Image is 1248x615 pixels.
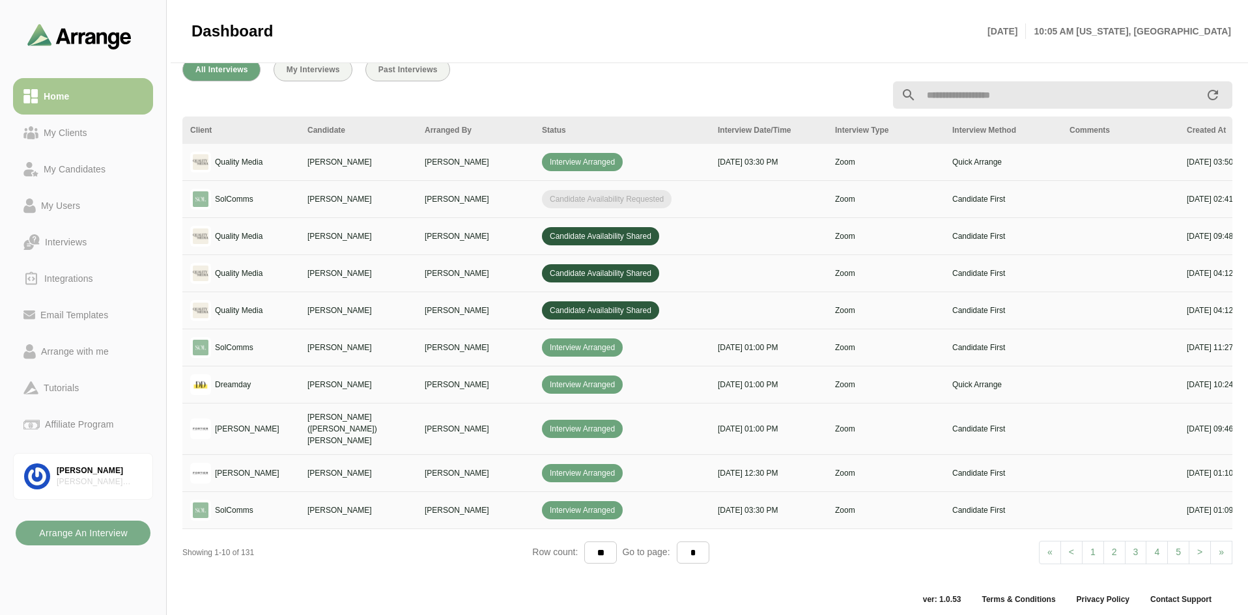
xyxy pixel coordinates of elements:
div: My Candidates [38,161,111,177]
p: [PERSON_NAME] [425,379,526,390]
button: Arrange An Interview [16,521,150,545]
a: Integrations [13,260,153,297]
b: Arrange An Interview [38,521,128,545]
p: Candidate First [952,193,1054,205]
a: Next [1189,541,1211,564]
div: Interview Method [952,124,1054,136]
p: [PERSON_NAME] [307,305,409,316]
p: Candidate First [952,423,1054,435]
a: Contact Support [1140,594,1222,605]
p: [PERSON_NAME] [425,193,526,205]
img: logo [190,500,211,521]
p: Quality Media [215,267,262,279]
img: logo [190,263,211,284]
span: Past Interviews [378,65,438,74]
p: [PERSON_NAME] [425,423,526,435]
a: My Users [13,187,153,224]
div: Client [190,124,292,136]
p: Candidate First [952,504,1054,516]
span: » [1219,547,1224,557]
span: My Interviews [286,65,340,74]
img: logo [190,463,211,484]
span: All Interviews [195,65,248,74]
span: Row count: [532,547,584,557]
a: 5 [1167,541,1189,564]
a: My Candidates [13,151,153,187]
p: [PERSON_NAME] [425,467,526,479]
p: [PERSON_NAME] [307,504,409,516]
a: Affiliate Program [13,406,153,443]
span: > [1197,547,1202,557]
p: [DATE] 01:00 PM [718,342,819,353]
a: Arrange with me [13,333,153,370]
p: Zoom [835,305,937,316]
a: Next [1210,541,1232,564]
button: All Interviews [182,58,261,81]
span: Interview Arranged [542,464,623,482]
span: Interview Arranged [542,376,623,394]
p: Candidate First [952,305,1054,316]
p: SolComms [215,342,253,353]
div: Tutorials [38,380,84,396]
p: Quality Media [215,230,262,242]
p: [PERSON_NAME] [307,379,409,390]
p: Quick Arrange [952,156,1054,168]
p: [DATE] 03:30 PM [718,156,819,168]
p: Quality Media [215,305,262,316]
span: Candidate Availability Shared [542,264,659,282]
div: My Users [36,198,85,213]
p: Zoom [835,193,937,205]
div: [PERSON_NAME] Associates [57,476,142,487]
img: logo [190,152,211,172]
a: Tutorials [13,370,153,406]
p: [PERSON_NAME] [425,267,526,279]
img: logo [190,300,211,321]
div: Interview Date/Time [718,124,819,136]
span: Interview Arranged [542,153,623,171]
div: Comments [1070,124,1171,136]
p: [PERSON_NAME] [307,342,409,353]
span: Candidate Availability Shared [542,301,659,320]
a: 3 [1125,541,1147,564]
span: Interview Arranged [542,420,623,438]
p: [PERSON_NAME] [307,193,409,205]
p: Zoom [835,156,937,168]
div: Home [38,89,74,104]
div: Showing 1-10 of 131 [182,547,532,558]
i: appended action [1205,87,1221,103]
p: [DATE] 01:00 PM [718,423,819,435]
p: Candidate First [952,230,1054,242]
div: [PERSON_NAME] [57,465,142,476]
span: ver: 1.0.53 [913,594,972,605]
a: Home [13,78,153,115]
span: Interview Arranged [542,338,623,357]
p: [PERSON_NAME] [425,230,526,242]
img: logo [190,418,211,439]
div: Arrange with me [36,344,114,359]
a: Email Templates [13,297,153,333]
span: Dashboard [191,21,273,41]
p: Quality Media [215,156,262,168]
p: [PERSON_NAME] [307,467,409,479]
a: My Clients [13,115,153,151]
span: Go to page: [617,547,676,557]
p: [PERSON_NAME] [307,230,409,242]
div: Integrations [39,271,98,286]
p: [PERSON_NAME] [307,267,409,279]
button: Past Interviews [365,58,450,81]
p: [DATE] [987,23,1026,39]
span: Candidate Availability Requested [542,190,672,208]
p: 10:05 AM [US_STATE], [GEOGRAPHIC_DATA] [1026,23,1231,39]
p: Candidate First [952,342,1054,353]
p: [PERSON_NAME] [425,305,526,316]
p: [PERSON_NAME] [307,156,409,168]
a: Interviews [13,224,153,260]
p: Zoom [835,467,937,479]
span: Interview Arranged [542,501,623,519]
p: [PERSON_NAME] ([PERSON_NAME]) [PERSON_NAME] [307,411,409,446]
p: Candidate First [952,467,1054,479]
a: [PERSON_NAME][PERSON_NAME] Associates [13,453,153,500]
div: Interviews [40,234,92,250]
p: Zoom [835,230,937,242]
p: SolComms [215,193,253,205]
